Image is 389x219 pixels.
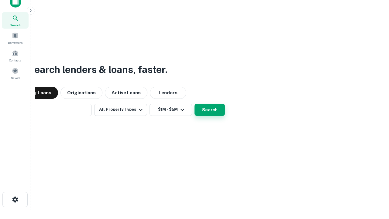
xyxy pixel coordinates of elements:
[105,87,147,99] button: Active Loans
[150,87,186,99] button: Lenders
[2,65,29,82] a: Saved
[10,23,21,27] span: Search
[60,87,102,99] button: Originations
[150,104,192,116] button: $1M - $5M
[2,30,29,46] a: Borrowers
[8,40,22,45] span: Borrowers
[11,75,20,80] span: Saved
[2,47,29,64] a: Contacts
[359,170,389,200] iframe: Chat Widget
[9,58,21,63] span: Contacts
[194,104,225,116] button: Search
[28,62,167,77] h3: Search lenders & loans, faster.
[2,12,29,29] a: Search
[94,104,147,116] button: All Property Types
